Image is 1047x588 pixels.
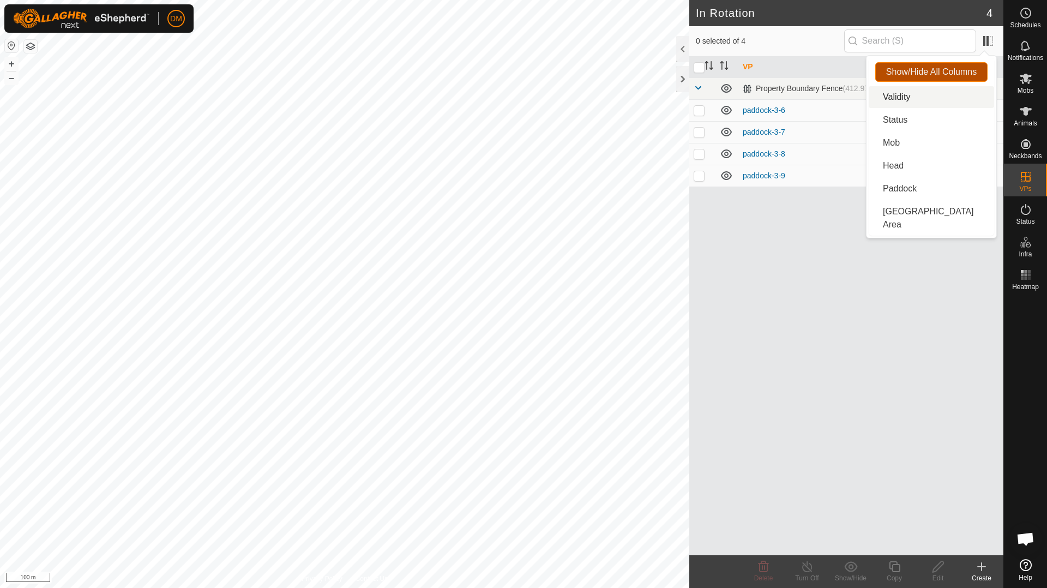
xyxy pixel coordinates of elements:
[5,39,18,52] button: Reset Map
[5,57,18,70] button: +
[13,9,149,28] img: Gallagher Logo
[844,29,976,52] input: Search (S)
[738,57,1003,78] th: VP
[754,574,773,582] span: Delete
[743,149,785,158] a: paddock-3-8
[696,35,844,47] span: 0 selected of 4
[705,63,713,71] p-sorticon: Activate to sort
[696,7,986,20] h2: In Rotation
[869,201,994,236] li: vp.label.grazingArea
[869,155,994,177] li: vp.label.head
[916,573,960,583] div: Edit
[869,86,994,108] li: vp.label.validity
[1016,218,1034,225] span: Status
[1014,120,1037,127] span: Animals
[785,573,829,583] div: Turn Off
[1019,251,1032,257] span: Infra
[170,13,182,25] span: DM
[875,62,988,82] button: Show/Hide All Columns
[743,128,785,136] a: paddock-3-7
[1019,185,1031,192] span: VPs
[743,84,882,93] div: Property Boundary Fence
[1008,55,1043,61] span: Notifications
[869,109,994,131] li: activation.label.title
[986,5,992,21] span: 4
[869,178,994,200] li: enum.columnList.paddock
[843,84,882,93] span: (412.97 ha)
[302,574,342,584] a: Privacy Policy
[1009,523,1042,555] div: Open chat
[960,573,1003,583] div: Create
[1009,153,1042,159] span: Neckbands
[1019,574,1032,581] span: Help
[356,574,388,584] a: Contact Us
[1010,22,1040,28] span: Schedules
[886,67,977,77] span: Show/Hide All Columns
[720,63,729,71] p-sorticon: Activate to sort
[743,171,785,180] a: paddock-3-9
[1004,555,1047,585] a: Help
[872,573,916,583] div: Copy
[743,106,785,115] a: paddock-3-6
[24,40,37,53] button: Map Layers
[1012,284,1039,290] span: Heatmap
[869,132,994,154] li: mob.label.mob
[1018,87,1033,94] span: Mobs
[829,573,872,583] div: Show/Hide
[5,71,18,85] button: –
